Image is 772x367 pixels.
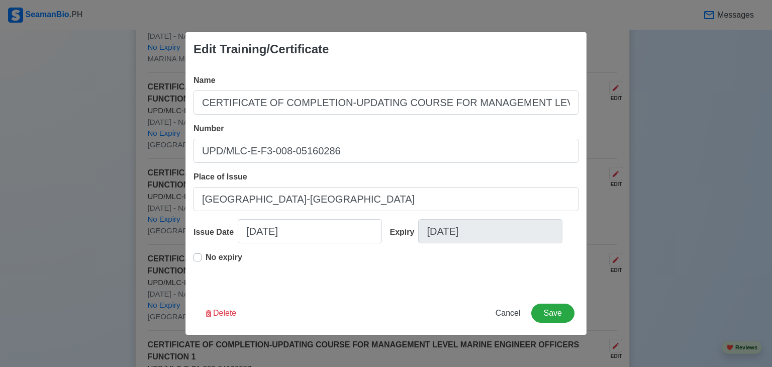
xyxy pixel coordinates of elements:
p: No expiry [206,251,242,263]
button: Save [531,304,574,323]
button: Delete [198,304,243,323]
div: Expiry [390,226,419,238]
input: Ex: Cebu City [194,187,578,211]
span: Number [194,124,224,133]
input: Ex: COP1234567890W or NA [194,139,578,163]
span: Place of Issue [194,172,247,181]
button: Cancel [489,304,527,323]
div: Edit Training/Certificate [194,40,329,58]
div: Issue Date [194,226,238,238]
span: Name [194,76,216,84]
span: Cancel [496,309,521,317]
input: Ex: COP Medical First Aid (VI/4) [194,90,578,115]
